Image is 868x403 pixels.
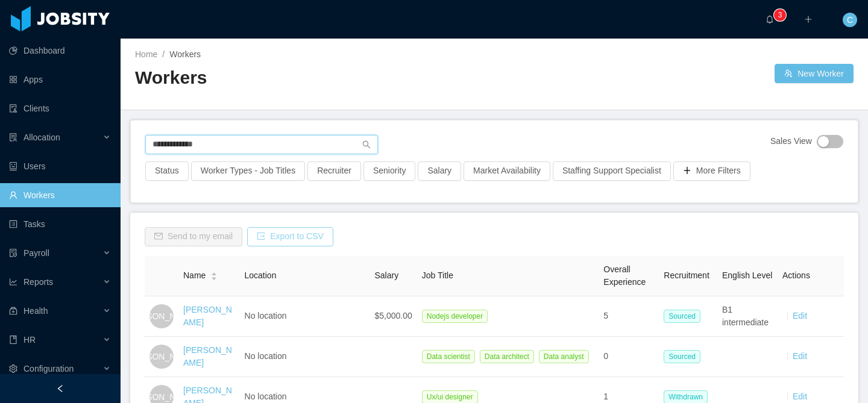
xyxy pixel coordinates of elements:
span: Payroll [24,248,49,258]
span: Reports [24,277,53,287]
td: No location [240,337,370,377]
span: Job Title [422,270,453,280]
button: Worker Types - Job Titles [191,161,305,181]
sup: 3 [774,9,786,21]
a: Sourced [664,311,705,320]
button: icon: plusMore Filters [673,161,750,181]
h2: Workers [135,66,494,90]
span: [PERSON_NAME] [127,304,196,328]
span: Data architect [480,350,534,363]
button: Salary [418,161,461,181]
span: Sales View [770,135,812,148]
i: icon: line-chart [9,278,17,286]
span: Nodejs developer [422,310,488,323]
span: [PERSON_NAME] [127,345,196,369]
td: 0 [599,337,659,377]
i: icon: medicine-box [9,307,17,315]
a: icon: profileTasks [9,212,111,236]
span: / [162,49,165,59]
i: icon: solution [9,133,17,142]
span: English Level [722,270,772,280]
span: Workers [169,49,201,59]
button: icon: usergroup-addNew Worker [775,64,854,83]
i: icon: book [9,336,17,344]
button: Seniority [363,161,415,181]
span: HR [24,335,36,345]
i: icon: caret-up [211,271,218,275]
div: Sort [210,270,218,279]
span: Sourced [664,350,700,363]
td: No location [240,296,370,337]
p: 3 [778,9,782,21]
a: Sourced [664,351,705,361]
button: Status [145,161,189,181]
span: $5,000.00 [374,311,412,320]
a: icon: robotUsers [9,154,111,178]
i: icon: plus [804,15,813,23]
button: Recruiter [307,161,361,181]
i: icon: file-protect [9,249,17,257]
i: icon: search [362,140,371,149]
a: Withdrawn [664,392,712,401]
button: Staffing Support Specialist [553,161,671,181]
i: icon: bell [766,15,774,23]
a: [PERSON_NAME] [183,345,232,367]
a: icon: userWorkers [9,183,111,207]
span: Health [24,306,48,316]
a: Edit [793,392,807,401]
td: 5 [599,296,659,337]
span: Sourced [664,310,700,323]
i: icon: caret-down [211,275,218,279]
span: Location [245,270,277,280]
i: icon: setting [9,364,17,373]
span: Salary [374,270,398,280]
a: Edit [793,351,807,361]
a: icon: auditClients [9,96,111,120]
span: C [847,13,853,27]
span: Name [183,269,206,282]
span: Configuration [24,364,74,373]
span: Recruitment [664,270,709,280]
span: Allocation [24,133,60,142]
span: Overall Experience [603,264,646,287]
a: Home [135,49,157,59]
a: Edit [793,311,807,320]
a: icon: pie-chartDashboard [9,39,111,63]
td: B1 intermediate [717,296,778,337]
button: icon: exportExport to CSV [247,227,333,246]
span: Actions [782,270,810,280]
a: icon: appstoreApps [9,67,111,92]
a: [PERSON_NAME] [183,305,232,327]
span: Data scientist [422,350,475,363]
button: Market Availability [464,161,550,181]
span: Data analyst [539,350,589,363]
